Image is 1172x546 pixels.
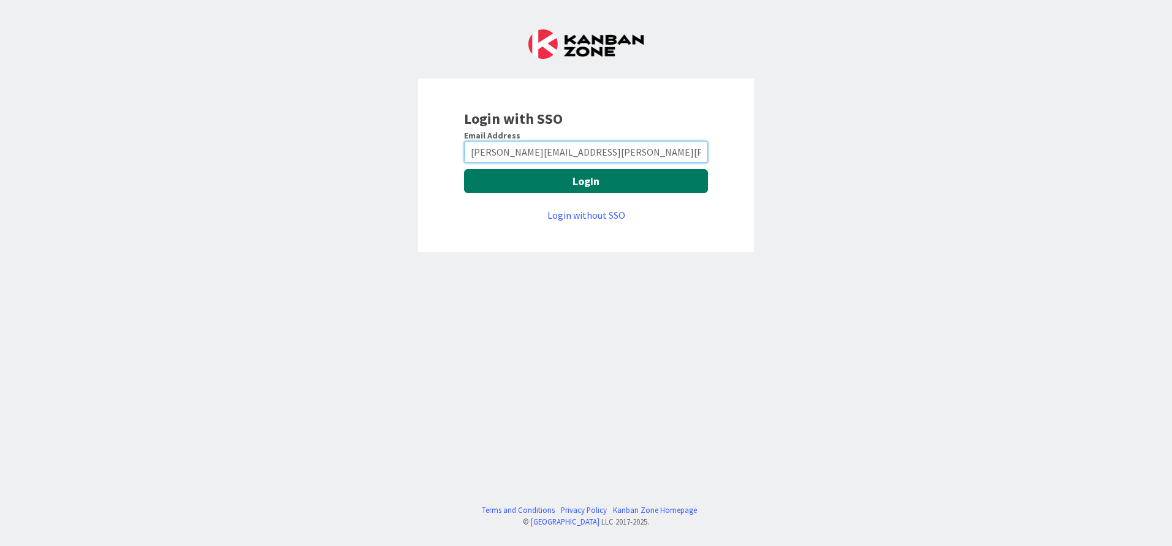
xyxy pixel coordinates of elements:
a: Kanban Zone Homepage [613,504,697,516]
a: [GEOGRAPHIC_DATA] [531,517,599,526]
label: Email Address [464,130,520,141]
img: Kanban Zone [528,29,644,59]
a: Terms and Conditions [482,504,555,516]
a: Login without SSO [547,209,625,221]
keeper-lock: Open Keeper Popup [687,145,702,159]
a: Privacy Policy [561,504,607,516]
b: Login with SSO [464,109,563,128]
button: Login [464,169,708,193]
div: © LLC 2017- 2025 . [476,516,697,528]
